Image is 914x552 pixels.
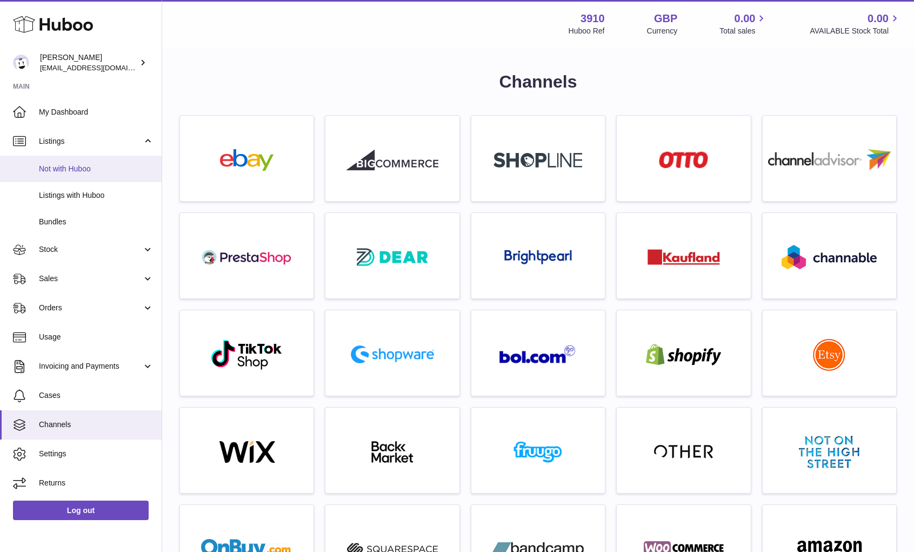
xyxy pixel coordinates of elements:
a: other [622,413,745,488]
img: notonthehighstreet [799,436,859,468]
a: fruugo [477,413,599,488]
span: [EMAIL_ADDRESS][DOMAIN_NAME] [40,63,159,72]
img: roseta-dear [353,245,431,269]
a: 0.00 Total sales [719,11,768,36]
span: Invoicing and Payments [39,361,142,371]
strong: 3910 [581,11,605,26]
a: roseta-shopline [477,121,599,196]
a: roseta-otto [622,121,745,196]
span: Total sales [719,26,768,36]
img: roseta-bigcommerce [346,149,438,171]
div: Huboo Ref [569,26,605,36]
h1: Channels [179,70,897,94]
img: shopify [638,344,730,365]
span: Stock [39,244,142,255]
a: roseta-kaufland [622,218,745,293]
div: [PERSON_NAME] [40,52,137,73]
span: Listings [39,136,142,147]
a: roseta-bol [477,316,599,390]
span: Settings [39,449,154,459]
a: roseta-shopware [331,316,453,390]
img: other [654,444,713,460]
a: 0.00 AVAILABLE Stock Total [810,11,901,36]
a: Log out [13,501,149,520]
img: max@shopogolic.net [13,55,29,71]
img: roseta-kaufland [648,249,720,265]
img: fruugo [492,441,584,463]
div: Currency [647,26,678,36]
span: Orders [39,303,142,313]
img: roseta-tiktokshop [210,339,283,370]
img: backmarket [346,441,438,463]
span: Not with Huboo [39,164,154,174]
img: roseta-prestashop [201,247,293,268]
span: Listings with Huboo [39,190,154,201]
img: ebay [201,149,293,171]
img: roseta-channable [782,245,877,269]
strong: GBP [654,11,677,26]
a: roseta-channable [768,218,891,293]
a: shopify [622,316,745,390]
img: roseta-otto [659,151,708,168]
a: backmarket [331,413,453,488]
a: roseta-tiktokshop [185,316,308,390]
img: roseta-shopware [346,341,438,368]
img: roseta-brightpearl [504,250,572,265]
a: roseta-prestashop [185,218,308,293]
a: roseta-channel-advisor [768,121,891,196]
a: roseta-dear [331,218,453,293]
img: roseta-etsy [813,338,845,371]
span: Channels [39,420,154,430]
img: wix [201,441,293,463]
img: roseta-shopline [493,152,582,168]
span: My Dashboard [39,107,154,117]
span: 0.00 [868,11,889,26]
img: roseta-bol [499,345,576,364]
span: 0.00 [735,11,756,26]
a: wix [185,413,308,488]
span: Returns [39,478,154,488]
img: roseta-channel-advisor [768,149,891,170]
span: Bundles [39,217,154,227]
span: AVAILABLE Stock Total [810,26,901,36]
a: roseta-etsy [768,316,891,390]
a: ebay [185,121,308,196]
span: Sales [39,274,142,284]
a: roseta-brightpearl [477,218,599,293]
a: notonthehighstreet [768,413,891,488]
a: roseta-bigcommerce [331,121,453,196]
span: Usage [39,332,154,342]
span: Cases [39,390,154,401]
